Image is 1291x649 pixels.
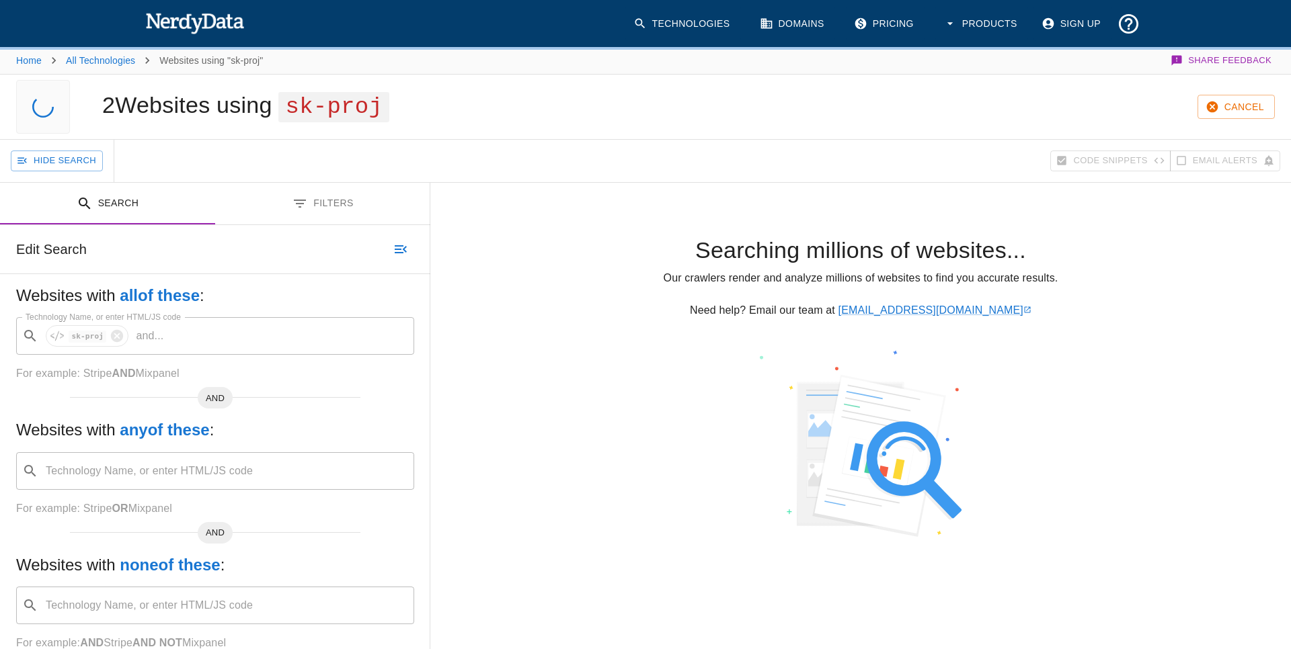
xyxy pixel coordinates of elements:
[215,183,430,225] button: Filters
[120,421,209,439] b: any of these
[838,304,1031,316] a: [EMAIL_ADDRESS][DOMAIN_NAME]
[935,7,1028,41] button: Products
[452,236,1269,265] h4: Searching millions of websites...
[16,239,87,260] h6: Edit Search
[130,328,169,344] p: and ...
[102,92,389,118] h1: 2 Websites using
[752,7,835,41] a: Domains
[66,55,135,66] a: All Technologies
[1169,47,1275,74] button: Share Feedback
[278,92,389,122] span: sk-proj
[625,7,741,41] a: Technologies
[16,47,263,74] nav: breadcrumb
[112,367,135,379] b: AND
[132,637,182,648] b: AND NOT
[159,54,263,67] p: Websites using "sk-proj"
[145,9,244,36] img: NerdyData.com
[16,285,414,306] h5: Websites with :
[452,270,1269,318] p: Our crawlers render and analyze millions of websites to find you accurate results. Need help? Ema...
[16,55,42,66] a: Home
[198,526,233,539] span: AND
[16,365,414,382] p: For example: Stripe Mixpanel
[1198,95,1275,120] button: Cancel
[16,554,414,576] h5: Websites with :
[198,392,233,405] span: AND
[112,503,128,514] b: OR
[846,7,925,41] a: Pricing
[120,556,220,574] b: none of these
[26,311,181,322] label: Technology Name, or enter HTML/JS code
[80,637,104,648] b: AND
[16,419,414,441] h5: Websites with :
[16,501,414,517] p: For example: Stripe Mixpanel
[11,150,103,171] button: Hide Search
[1033,7,1111,41] a: Sign Up
[120,286,200,304] b: all of these
[1111,7,1146,41] button: Support and Documentation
